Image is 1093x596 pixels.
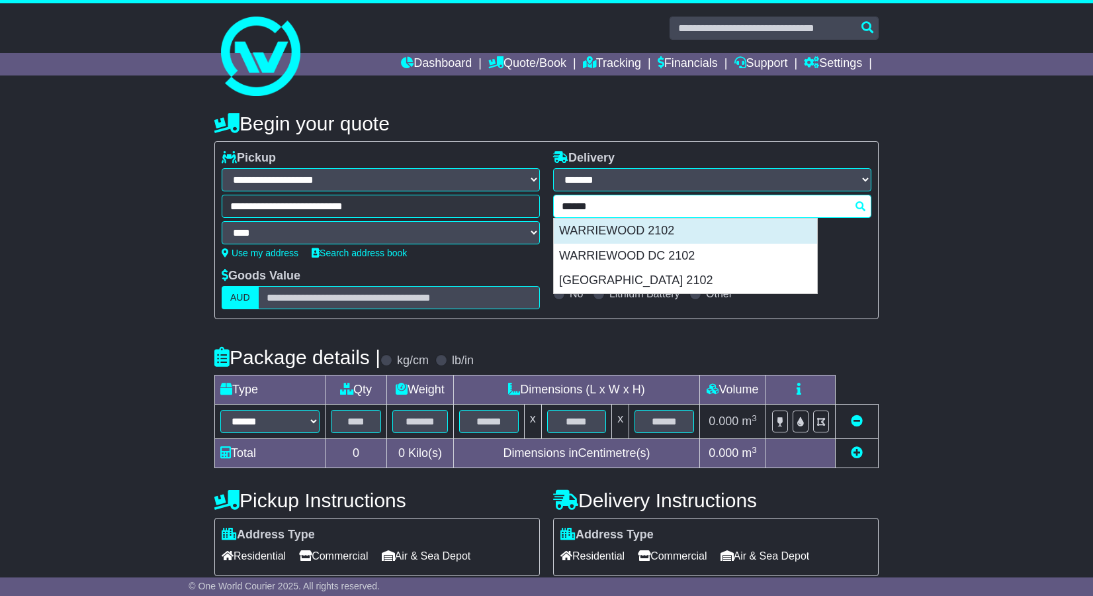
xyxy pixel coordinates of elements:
[222,546,286,566] span: Residential
[638,546,707,566] span: Commercial
[553,151,615,166] label: Delivery
[721,546,810,566] span: Air & Sea Depot
[453,439,699,468] td: Dimensions in Centimetre(s)
[382,546,471,566] span: Air & Sea Depot
[312,248,407,258] a: Search address book
[189,581,380,591] span: © One World Courier 2025. All rights reserved.
[709,415,738,428] span: 0.000
[560,528,654,542] label: Address Type
[397,354,429,368] label: kg/cm
[752,413,757,423] sup: 3
[326,439,387,468] td: 0
[742,446,757,460] span: m
[453,375,699,405] td: Dimensions (L x W x H)
[804,53,862,75] a: Settings
[554,244,817,269] div: WARRIEWOOD DC 2102
[612,405,629,439] td: x
[222,248,298,258] a: Use my address
[387,439,454,468] td: Kilo(s)
[222,269,300,283] label: Goods Value
[658,53,718,75] a: Financials
[488,53,566,75] a: Quote/Book
[215,375,326,405] td: Type
[554,268,817,293] div: [GEOGRAPHIC_DATA] 2102
[583,53,641,75] a: Tracking
[553,195,871,218] typeahead: Please provide city
[560,546,625,566] span: Residential
[214,489,540,511] h4: Pickup Instructions
[222,286,259,309] label: AUD
[401,53,472,75] a: Dashboard
[398,446,405,460] span: 0
[299,546,368,566] span: Commercial
[553,489,879,511] h4: Delivery Instructions
[734,53,788,75] a: Support
[699,375,765,405] td: Volume
[222,528,315,542] label: Address Type
[452,354,474,368] label: lb/in
[524,405,541,439] td: x
[214,113,879,134] h4: Begin your quote
[554,219,817,244] div: WARRIEWOOD 2102
[752,445,757,455] sup: 3
[214,346,380,368] h4: Package details |
[326,375,387,405] td: Qty
[742,415,757,428] span: m
[709,446,738,460] span: 0.000
[222,151,276,166] label: Pickup
[851,446,863,460] a: Add new item
[387,375,454,405] td: Weight
[215,439,326,468] td: Total
[851,415,863,428] a: Remove this item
